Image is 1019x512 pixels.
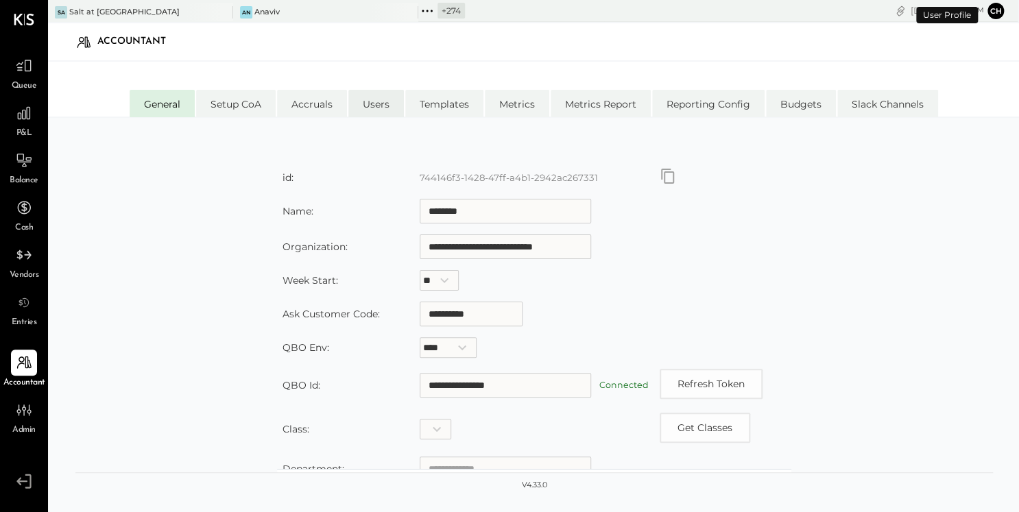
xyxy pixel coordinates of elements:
[283,423,309,435] label: Class:
[405,90,483,117] li: Templates
[12,424,36,437] span: Admin
[1,53,47,93] a: Queue
[283,379,320,391] label: QBO Id:
[10,269,39,282] span: Vendors
[283,341,329,354] label: QBO Env:
[277,90,347,117] li: Accruals
[972,5,984,15] span: pm
[1,289,47,329] a: Entries
[15,222,33,234] span: Cash
[1,397,47,437] a: Admin
[97,31,180,53] div: Accountant
[485,90,549,117] li: Metrics
[12,80,37,93] span: Queue
[1,195,47,234] a: Cash
[551,90,651,117] li: Metrics Report
[12,317,37,329] span: Entries
[130,90,195,117] li: General
[10,175,38,187] span: Balance
[1,147,47,187] a: Balance
[240,6,252,19] div: An
[437,3,465,19] div: + 274
[283,463,344,475] label: Department:
[16,127,32,140] span: P&L
[943,4,970,17] span: 2 : 43
[652,90,765,117] li: Reporting Config
[894,3,907,18] div: copy link
[283,308,380,320] label: Ask Customer Code:
[348,90,404,117] li: Users
[911,4,984,17] div: [DATE]
[196,90,276,117] li: Setup CoA
[283,274,338,287] label: Week Start:
[837,90,938,117] li: Slack Channels
[916,7,978,23] div: User Profile
[660,369,763,399] button: Refresh Token
[283,205,313,217] label: Name:
[766,90,836,117] li: Budgets
[254,7,280,18] div: Anaviv
[69,7,180,18] div: Salt at [GEOGRAPHIC_DATA]
[987,3,1004,19] button: Ch
[283,241,348,253] label: Organization:
[1,350,47,389] a: Accountant
[599,380,649,390] label: Connected
[660,168,676,184] button: Copy id
[660,413,750,443] button: Copy id
[521,480,547,491] div: v 4.33.0
[283,171,293,184] label: id:
[1,100,47,140] a: P&L
[3,377,45,389] span: Accountant
[55,6,67,19] div: Sa
[1,242,47,282] a: Vendors
[420,172,598,183] label: 744146f3-1428-47ff-a4b1-2942ac267331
